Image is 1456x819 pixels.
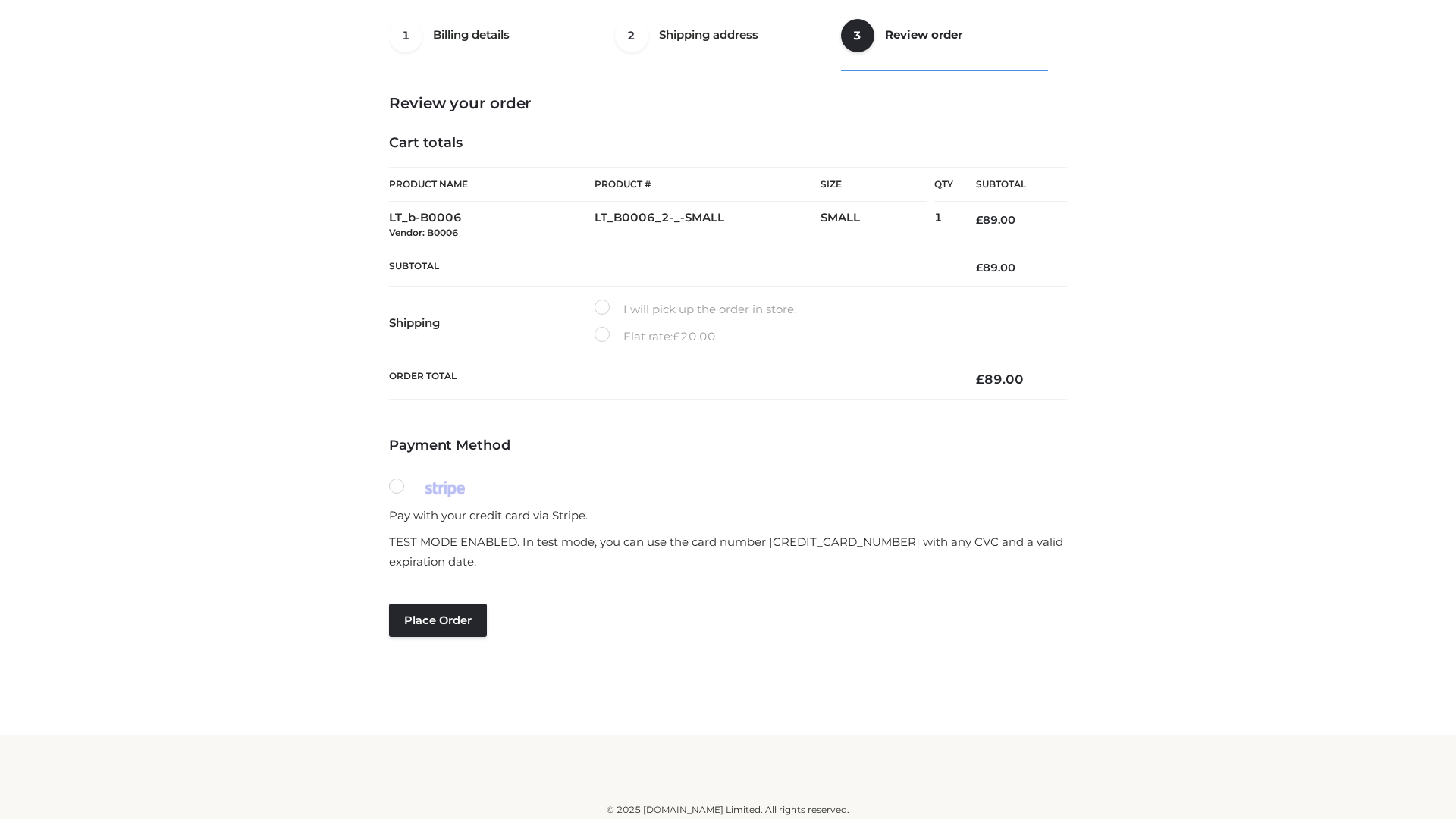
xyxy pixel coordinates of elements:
th: Size [821,168,927,202]
span: £ [976,213,983,227]
label: I will pick up the order in store. [595,300,796,319]
td: SMALL [821,202,934,249]
label: Flat rate: [595,327,716,347]
h4: Cart totals [389,135,1067,152]
button: Place order [389,604,487,637]
p: TEST MODE ENABLED. In test mode, you can use the card number [CREDIT_CARD_NUMBER] with any CVC an... [389,532,1067,571]
th: Order Total [389,359,953,400]
bdi: 89.00 [976,372,1024,387]
bdi: 89.00 [976,213,1015,227]
th: Subtotal [389,249,953,286]
th: Qty [934,167,953,202]
bdi: 89.00 [976,261,1015,275]
h4: Payment Method [389,438,1067,454]
td: LT_b-B0006 [389,202,595,249]
th: Shipping [389,287,595,359]
td: 1 [934,202,953,249]
th: Product Name [389,167,595,202]
span: £ [673,329,680,344]
th: Subtotal [953,168,1067,202]
td: LT_B0006_2-_-SMALL [595,202,821,249]
small: Vendor: B0006 [389,227,458,238]
bdi: 20.00 [673,329,716,344]
span: £ [976,372,984,387]
p: Pay with your credit card via Stripe. [389,506,1067,526]
div: © 2025 [DOMAIN_NAME] Limited. All rights reserved. [225,802,1231,817]
h3: Review your order [389,94,1067,112]
th: Product # [595,167,821,202]
span: £ [976,261,983,275]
